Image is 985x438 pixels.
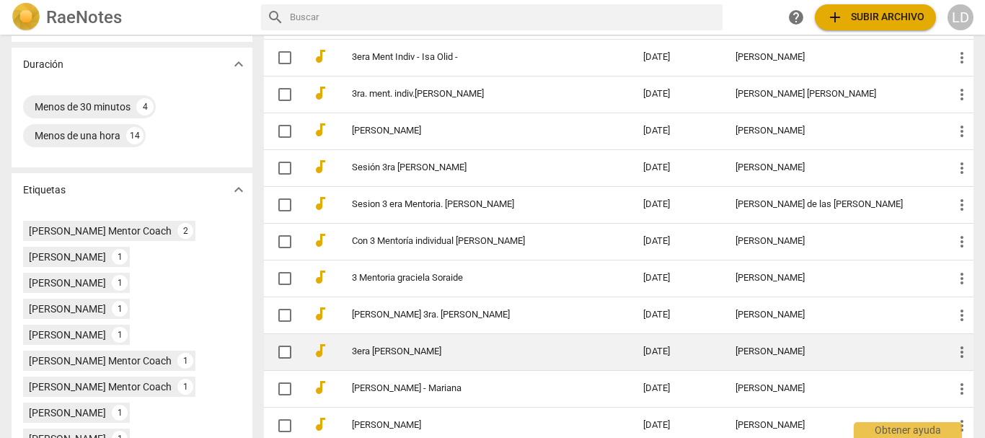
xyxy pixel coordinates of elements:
span: more_vert [953,196,971,214]
p: Duración [23,57,63,72]
span: more_vert [953,123,971,140]
div: [PERSON_NAME] [29,250,106,264]
div: Menos de una hora [35,128,120,143]
span: more_vert [953,417,971,434]
div: [PERSON_NAME] [736,236,930,247]
span: audiotrack [312,158,329,175]
a: [PERSON_NAME] - Mariana [352,383,591,394]
div: 4 [136,98,154,115]
span: add [826,9,844,26]
div: [PERSON_NAME] [736,52,930,63]
a: Sesion 3 era Mentoria. [PERSON_NAME] [352,199,591,210]
div: [PERSON_NAME] de las [PERSON_NAME] [736,199,930,210]
span: expand_more [230,56,247,73]
span: more_vert [953,380,971,398]
a: Obtener ayuda [783,4,809,30]
a: 3ra. ment. indiv.[PERSON_NAME] [352,89,591,100]
a: LogoRaeNotes [12,3,249,32]
a: Sesión 3ra [PERSON_NAME] [352,162,591,173]
span: audiotrack [312,48,329,65]
div: 1 [112,249,128,265]
span: more_vert [953,86,971,103]
span: more_vert [953,270,971,287]
span: audiotrack [312,121,329,139]
div: 1 [112,327,128,343]
span: audiotrack [312,84,329,102]
div: [PERSON_NAME] Mentor Coach [29,354,172,368]
button: Mostrar más [228,53,249,75]
span: Subir archivo [826,9,924,26]
div: [PERSON_NAME] Mentor Coach [29,224,172,238]
button: Subir [815,4,936,30]
div: 2 [177,223,193,239]
div: [PERSON_NAME] [736,126,930,136]
div: 1 [177,379,193,395]
div: [PERSON_NAME] [29,276,106,290]
td: [DATE] [632,113,724,149]
td: [DATE] [632,260,724,297]
span: audiotrack [312,268,329,286]
span: more_vert [953,233,971,250]
div: [PERSON_NAME] Mentor Coach [29,380,172,394]
span: search [267,9,284,26]
div: 1 [112,405,128,421]
span: more_vert [953,343,971,361]
td: [DATE] [632,370,724,407]
span: audiotrack [312,416,329,433]
td: [DATE] [632,186,724,223]
span: audiotrack [312,342,329,359]
div: [PERSON_NAME] [736,383,930,394]
a: [PERSON_NAME] 3ra. [PERSON_NAME] [352,310,591,320]
td: [DATE] [632,149,724,186]
img: Logo [12,3,40,32]
p: Etiquetas [23,183,66,198]
span: expand_more [230,181,247,198]
td: [DATE] [632,297,724,333]
span: more_vert [953,159,971,177]
a: [PERSON_NAME] [352,126,591,136]
div: [PERSON_NAME] [736,273,930,284]
span: audiotrack [312,305,329,323]
span: help [787,9,805,26]
h2: RaeNotes [46,7,122,27]
div: 1 [177,353,193,369]
div: Menos de 30 minutos [35,100,131,114]
td: [DATE] [632,333,724,370]
span: audiotrack [312,232,329,249]
div: [PERSON_NAME] [736,310,930,320]
span: more_vert [953,307,971,324]
span: audiotrack [312,195,329,212]
button: LD [948,4,973,30]
span: audiotrack [312,379,329,396]
div: [PERSON_NAME] [29,302,106,316]
span: more_vert [953,49,971,66]
div: Obtener ayuda [854,422,962,438]
div: [PERSON_NAME] [736,420,930,431]
div: 1 [112,301,128,317]
button: Mostrar más [228,179,249,201]
a: 3era [PERSON_NAME] [352,346,591,357]
div: [PERSON_NAME] [736,162,930,173]
td: [DATE] [632,39,724,76]
div: [PERSON_NAME] [736,346,930,357]
div: [PERSON_NAME] [PERSON_NAME] [736,89,930,100]
a: 3era Ment Indiv - Isa Olid - [352,52,591,63]
div: [PERSON_NAME] [29,406,106,420]
a: 3 Mentoria graciela Soraide [352,273,591,284]
div: 14 [126,127,143,144]
input: Buscar [290,6,717,29]
div: 1 [112,275,128,291]
td: [DATE] [632,223,724,260]
div: [PERSON_NAME] [29,328,106,342]
a: Con 3 Mentoría individual [PERSON_NAME] [352,236,591,247]
td: [DATE] [632,76,724,113]
a: [PERSON_NAME] [352,420,591,431]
